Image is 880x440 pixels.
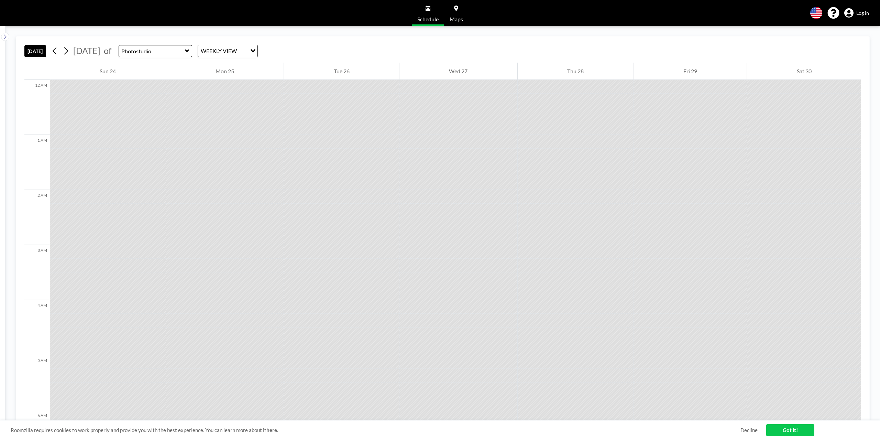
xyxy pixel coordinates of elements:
span: WEEKLY VIEW [199,46,238,55]
input: Search for option [239,46,246,55]
button: [DATE] [24,45,46,57]
div: Fri 29 [634,63,747,80]
img: organization-logo [11,6,44,20]
div: Thu 28 [518,63,634,80]
span: [DATE] [73,45,100,56]
a: Log in [844,8,869,18]
span: of [104,45,111,56]
div: Mon 25 [166,63,284,80]
div: Sat 30 [747,63,861,80]
a: Decline [740,427,758,433]
span: Log in [856,10,869,16]
div: Wed 27 [399,63,517,80]
div: Tue 26 [284,63,399,80]
div: Search for option [198,45,257,57]
div: 3 AM [24,245,50,300]
div: 4 AM [24,300,50,355]
input: Photostudio [119,45,185,57]
a: here. [266,427,278,433]
div: 12 AM [24,80,50,135]
div: 2 AM [24,190,50,245]
div: 1 AM [24,135,50,190]
a: Got it! [766,424,814,436]
div: Sun 24 [50,63,166,80]
div: 5 AM [24,355,50,410]
span: Roomzilla requires cookies to work properly and provide you with the best experience. You can lea... [11,427,740,433]
span: Schedule [417,17,439,22]
span: Maps [450,17,463,22]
